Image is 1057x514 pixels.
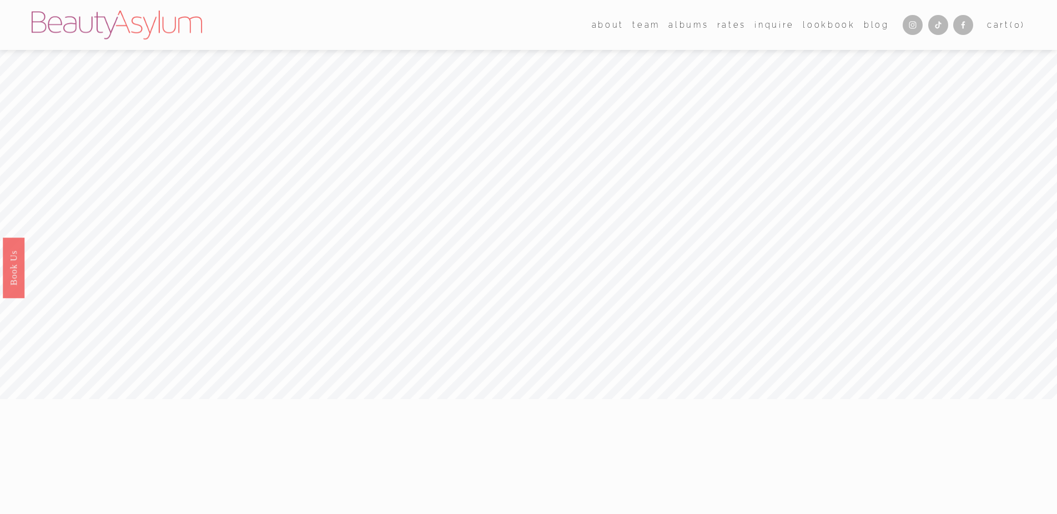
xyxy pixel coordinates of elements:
[632,17,660,33] a: folder dropdown
[592,18,624,32] span: about
[32,11,202,39] img: Beauty Asylum | Bridal Hair &amp; Makeup Charlotte &amp; Atlanta
[864,17,889,33] a: Blog
[1010,20,1025,29] span: ( )
[592,17,624,33] a: folder dropdown
[803,17,855,33] a: Lookbook
[928,15,948,35] a: TikTok
[754,17,794,33] a: Inquire
[903,15,923,35] a: Instagram
[987,18,1025,32] a: 0 items in cart
[1014,20,1021,29] span: 0
[953,15,973,35] a: Facebook
[668,17,708,33] a: albums
[3,238,24,298] a: Book Us
[632,18,660,32] span: team
[717,17,746,33] a: Rates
